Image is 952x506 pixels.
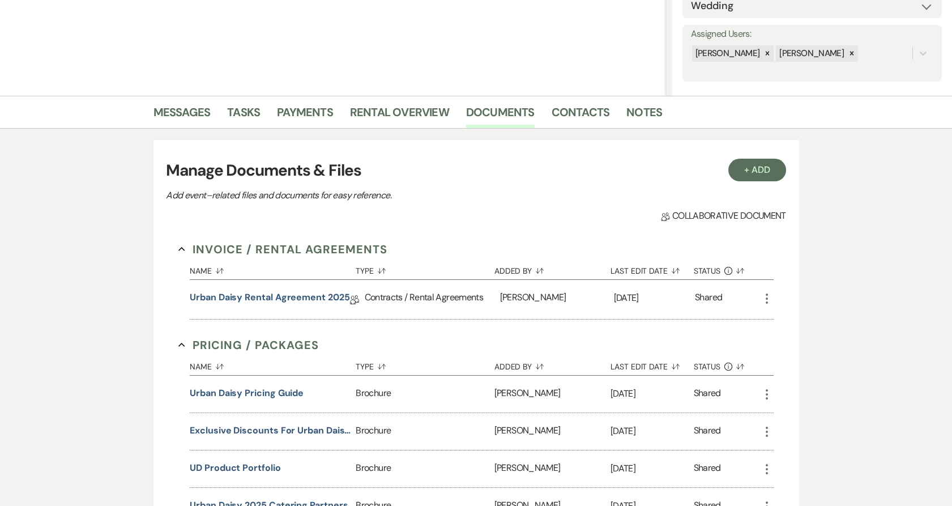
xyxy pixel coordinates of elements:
[694,258,760,279] button: Status
[190,424,351,437] button: Exclusive Discounts for Urban Daisy Couples
[611,386,694,401] p: [DATE]
[694,363,721,371] span: Status
[611,424,694,439] p: [DATE]
[728,159,786,181] button: + Add
[350,103,449,128] a: Rental Overview
[277,103,333,128] a: Payments
[661,209,785,223] span: Collaborative document
[178,241,387,258] button: Invoice / Rental Agreements
[694,424,721,439] div: Shared
[611,461,694,476] p: [DATE]
[356,258,494,279] button: Type
[776,45,846,62] div: [PERSON_NAME]
[356,413,494,450] div: Brochure
[694,354,760,375] button: Status
[178,337,319,354] button: Pricing / Packages
[552,103,610,128] a: Contacts
[190,258,356,279] button: Name
[692,45,762,62] div: [PERSON_NAME]
[356,376,494,413] div: Brochure
[494,450,611,487] div: [PERSON_NAME]
[494,258,611,279] button: Added By
[190,354,356,375] button: Name
[190,386,304,400] button: Urban Daisy Pricing Guide
[166,159,785,182] h3: Manage Documents & Files
[626,103,662,128] a: Notes
[153,103,211,128] a: Messages
[614,291,695,305] p: [DATE]
[694,267,721,275] span: Status
[494,354,611,375] button: Added By
[611,354,694,375] button: Last Edit Date
[227,103,260,128] a: Tasks
[611,258,694,279] button: Last Edit Date
[494,376,611,413] div: [PERSON_NAME]
[694,386,721,402] div: Shared
[494,413,611,450] div: [PERSON_NAME]
[466,103,535,128] a: Documents
[691,26,933,42] label: Assigned Users:
[365,280,500,319] div: Contracts / Rental Agreements
[500,280,614,319] div: [PERSON_NAME]
[695,291,722,308] div: Shared
[190,291,349,308] a: Urban Daisy Rental Agreement 2025
[190,461,280,475] button: UD Product Portfolio
[166,188,562,203] p: Add event–related files and documents for easy reference.
[694,461,721,477] div: Shared
[356,450,494,487] div: Brochure
[356,354,494,375] button: Type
